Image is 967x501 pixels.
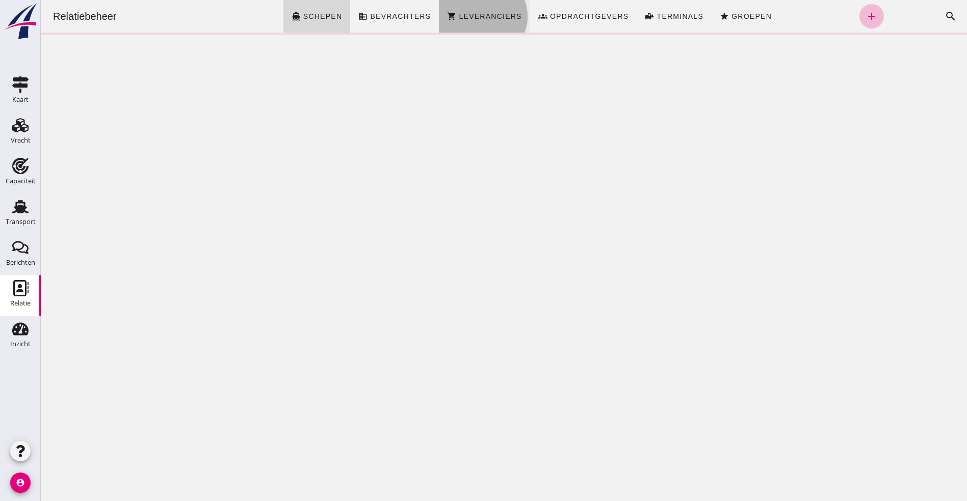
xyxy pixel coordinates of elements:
[604,12,613,21] i: front_loader
[10,472,31,493] i: account_circle
[4,9,84,23] div: Relatiebeheer
[11,137,31,144] div: Vracht
[904,10,916,22] i: search
[318,12,327,21] i: business
[498,12,507,21] i: groups
[10,300,31,307] div: Relatie
[329,12,390,20] span: Bevrachters
[6,259,35,266] div: Berichten
[615,12,663,20] span: Terminals
[2,3,39,40] img: logo-small.a267ee39.svg
[509,12,588,20] span: Opdrachtgevers
[679,12,688,21] i: star
[10,341,31,347] div: Inzicht
[825,10,837,22] i: add
[417,12,481,20] span: Leveranciers
[6,178,36,184] div: Capaciteit
[406,12,415,21] i: shopping_cart
[12,96,29,103] div: Kaart
[690,12,731,20] span: Groepen
[251,12,260,21] i: directions_boat
[6,218,36,225] div: Transport
[262,12,302,20] span: Schepen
